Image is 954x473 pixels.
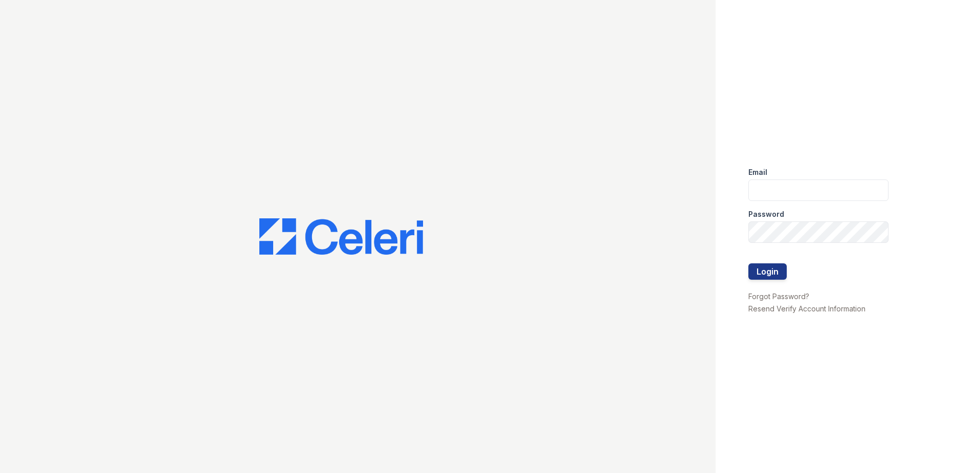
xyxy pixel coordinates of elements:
[748,209,784,219] label: Password
[748,167,767,177] label: Email
[748,263,787,280] button: Login
[748,304,866,313] a: Resend Verify Account Information
[259,218,423,255] img: CE_Logo_Blue-a8612792a0a2168367f1c8372b55b34899dd931a85d93a1a3d3e32e68fde9ad4.png
[748,292,809,301] a: Forgot Password?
